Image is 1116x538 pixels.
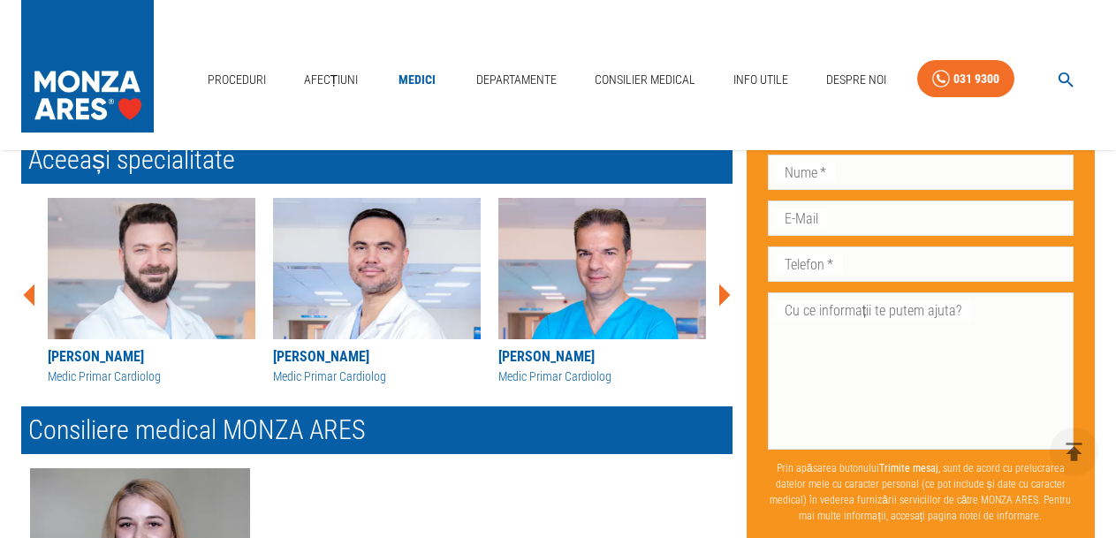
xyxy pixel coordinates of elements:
[726,62,795,98] a: Info Utile
[498,198,706,386] a: [PERSON_NAME]Medic Primar Cardiolog
[21,136,733,184] h2: Aceeași specialitate
[48,368,255,386] div: Medic Primar Cardiolog
[273,198,481,386] a: [PERSON_NAME]Medic Primar Cardiolog
[48,346,255,368] div: [PERSON_NAME]
[498,346,706,368] div: [PERSON_NAME]
[588,62,702,98] a: Consilier Medical
[819,62,893,98] a: Despre Noi
[201,62,273,98] a: Proceduri
[498,368,706,386] div: Medic Primar Cardiolog
[273,198,481,339] img: Dr. Mihai Melnic
[273,346,481,368] div: [PERSON_NAME]
[879,461,938,474] b: Trimite mesaj
[297,62,366,98] a: Afecțiuni
[21,406,733,454] h2: Consiliere medical MONZA ARES
[768,452,1074,530] p: Prin apăsarea butonului , sunt de acord cu prelucrarea datelor mele cu caracter personal (ce pot ...
[1050,428,1098,476] button: delete
[953,68,999,90] div: 031 9300
[469,62,564,98] a: Departamente
[273,368,481,386] div: Medic Primar Cardiolog
[917,60,1014,98] a: 031 9300
[389,62,445,98] a: Medici
[48,198,255,386] a: [PERSON_NAME]Medic Primar Cardiolog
